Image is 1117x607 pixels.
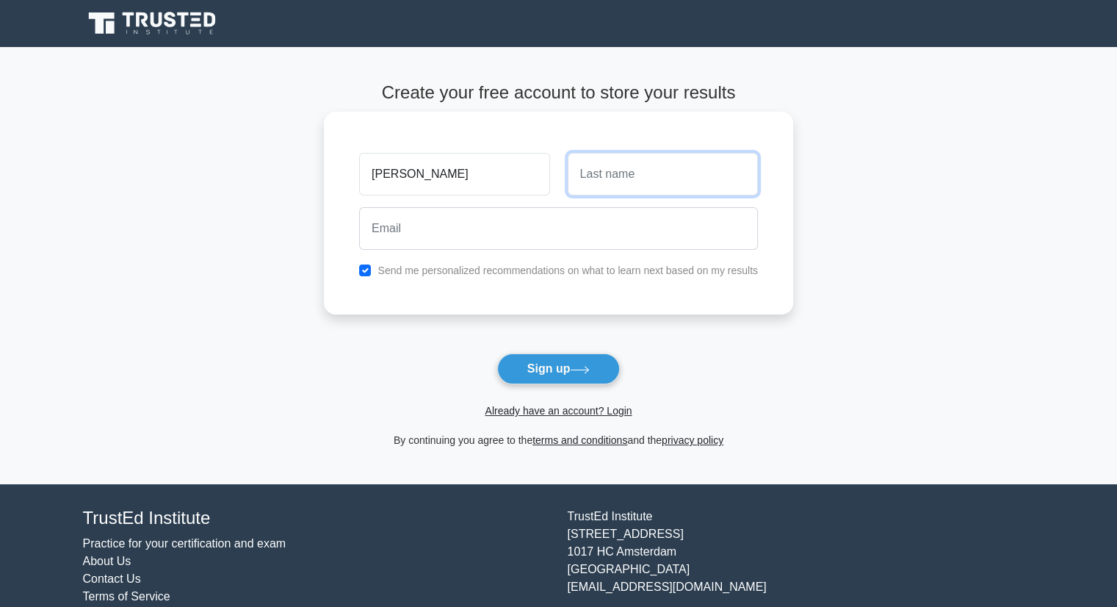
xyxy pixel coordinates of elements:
[315,431,802,449] div: By continuing you agree to the and the
[83,590,170,603] a: Terms of Service
[359,153,549,195] input: First name
[324,82,793,104] h4: Create your free account to store your results
[83,537,286,550] a: Practice for your certification and exam
[377,265,758,276] label: Send me personalized recommendations on what to learn next based on my results
[83,508,550,529] h4: TrustEd Institute
[662,434,723,446] a: privacy policy
[359,207,758,250] input: Email
[83,555,131,567] a: About Us
[83,572,141,585] a: Contact Us
[532,434,627,446] a: terms and conditions
[568,153,758,195] input: Last name
[485,405,632,417] a: Already have an account? Login
[497,353,621,384] button: Sign up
